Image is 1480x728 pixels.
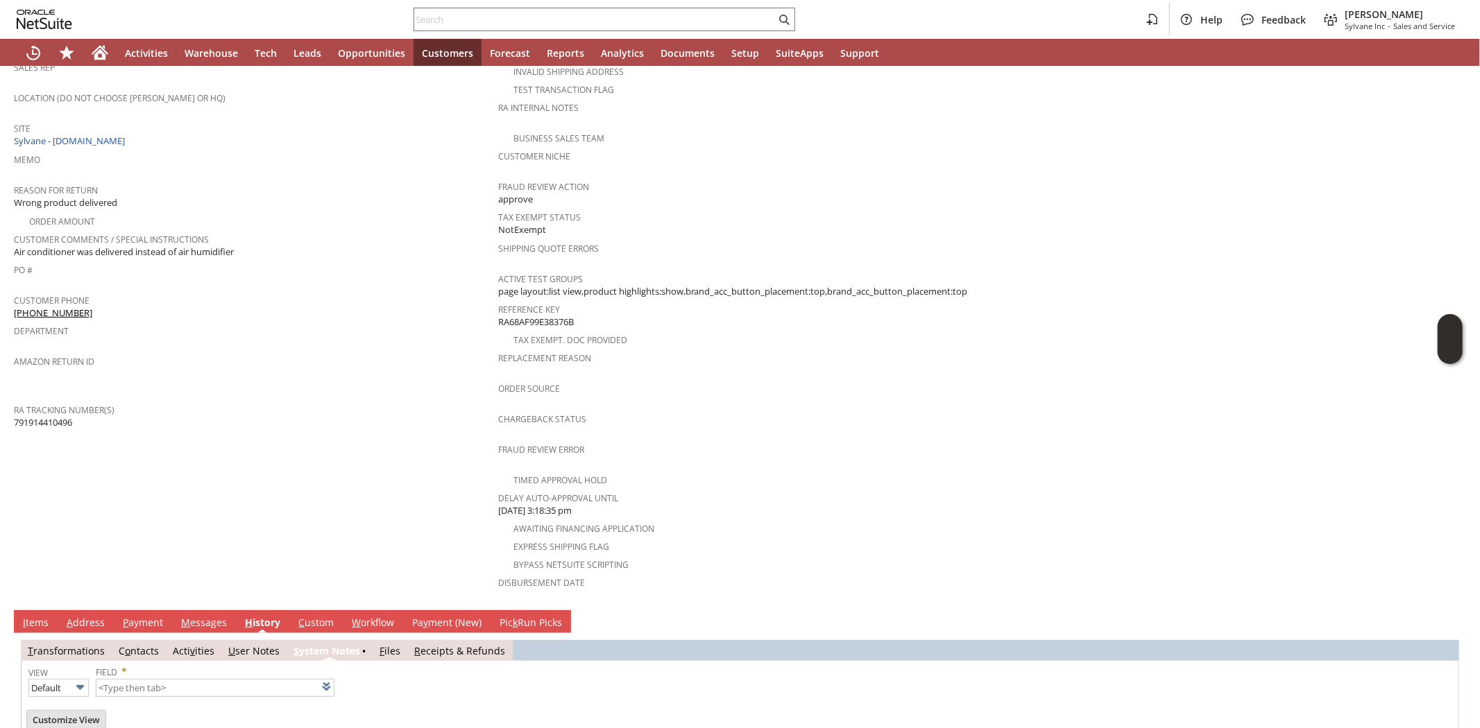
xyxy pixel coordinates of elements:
span: M [181,616,190,629]
a: Reason For Return [14,184,98,196]
span: Wrong product delivered [14,196,117,209]
a: RA Tracking Number(s) [14,404,114,416]
a: Support [832,39,887,67]
a: Documents [652,39,723,67]
a: Memo [14,154,40,166]
a: Sylvane - [DOMAIN_NAME] [14,135,128,147]
span: Reports [547,46,584,60]
a: Delay Auto-Approval Until [498,492,618,504]
span: I [23,616,26,629]
a: Address [63,616,108,631]
svg: Recent Records [25,44,42,61]
a: Timed Approval Hold [513,474,607,486]
a: Activities [117,39,176,67]
a: Analytics [593,39,652,67]
span: Sylvane Inc [1345,21,1385,31]
a: Chargeback Status [498,413,586,425]
a: Reference Key [498,304,560,315]
a: Department [14,325,69,337]
a: Field [96,666,117,678]
a: Messages [178,616,230,631]
a: Activities [173,644,214,657]
svg: Search [776,11,792,28]
a: PickRun Picks [496,616,565,631]
a: Leads [285,39,330,67]
a: Business Sales Team [513,132,604,144]
a: Amazon Return ID [14,356,94,367]
a: Receipts & Refunds [414,644,505,657]
span: approve [498,193,533,206]
a: Opportunities [330,39,414,67]
input: Search [414,11,776,28]
a: Setup [723,39,767,67]
div: Shortcuts [50,39,83,67]
a: Customer Niche [498,150,570,162]
a: History [241,616,284,631]
a: Fraud Review Action [498,181,589,193]
a: SuiteApps [767,39,832,67]
span: A [67,616,73,629]
a: Warehouse [176,39,246,67]
span: R [414,644,420,657]
a: Sales Rep [14,62,55,73]
a: Fraud Review Error [498,444,584,456]
a: Transformations [28,644,105,657]
span: Support [840,46,879,60]
a: Site [14,123,31,135]
a: Disbursement Date [498,577,585,589]
a: View [28,667,48,679]
a: Tech [246,39,285,67]
iframe: Click here to launch Oracle Guided Learning Help Panel [1438,314,1463,364]
a: Payment [119,616,167,631]
a: Test Transaction Flag [513,84,614,96]
span: [DATE] 3:18:35 pm [498,504,572,517]
span: W [352,616,361,629]
a: PO # [14,264,33,276]
span: [PERSON_NAME] [1345,8,1455,21]
a: Awaiting Financing Application [513,523,654,535]
a: Location (Do Not Choose [PERSON_NAME] or HQ) [14,92,226,104]
span: Documents [661,46,715,60]
span: k [513,616,518,629]
a: Bypass NetSuite Scripting [513,559,629,571]
input: <Type then tab> [96,679,334,697]
span: - [1388,21,1390,31]
span: Help [1200,13,1223,26]
a: Home [83,39,117,67]
a: [PHONE_NUMBER] [14,306,92,319]
a: Express Shipping Flag [513,541,609,553]
a: Order Amount [29,216,95,227]
a: Contacts [119,644,159,657]
span: Leads [294,46,321,60]
a: Shipping Quote Errors [498,243,599,254]
a: RA Internal Notes [498,102,579,114]
span: Forecast [490,46,530,60]
span: S [294,644,299,657]
span: C [298,616,305,629]
span: Setup [731,46,759,60]
a: Customer Comments / Special Instructions [14,234,209,245]
span: Warehouse [185,46,238,60]
span: U [228,644,235,657]
span: Customers [422,46,473,60]
span: H [245,616,253,629]
span: Oracle Guided Learning Widget. To move around, please hold and drag [1438,340,1463,365]
span: Tech [255,46,277,60]
a: User Notes [228,644,280,657]
svg: Home [92,44,108,61]
a: Order Source [498,383,560,395]
a: Replacement reason [498,352,591,364]
svg: Shortcuts [58,44,75,61]
span: Activities [125,46,168,60]
a: Tax Exempt. Doc Provided [513,334,627,346]
span: NotExempt [498,223,546,236]
a: Active Test Groups [498,273,583,285]
span: Opportunities [338,46,405,60]
a: System Notes [294,644,360,657]
input: Default [28,679,89,697]
a: Tax Exempt Status [498,211,581,223]
span: v [190,644,195,657]
a: Forecast [482,39,538,67]
span: P [123,616,128,629]
a: Unrolled view on [1441,613,1458,630]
